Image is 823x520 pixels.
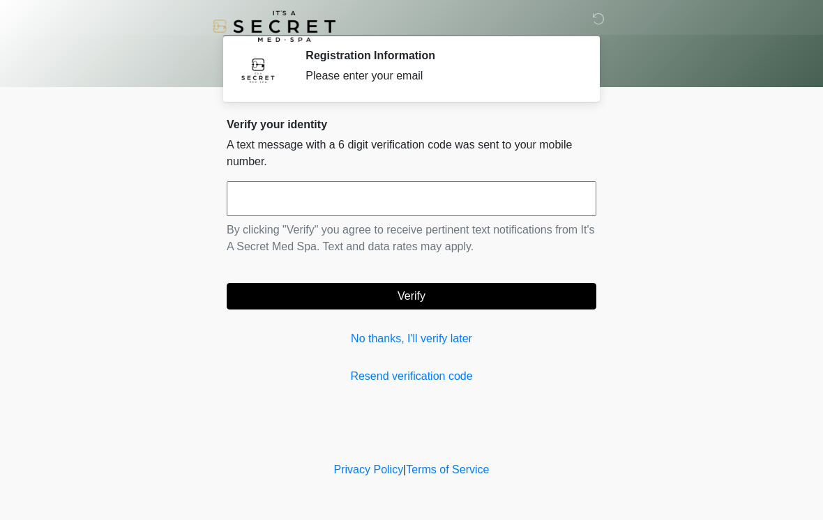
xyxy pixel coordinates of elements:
h2: Verify your identity [227,118,596,131]
div: Please enter your email [305,68,575,84]
a: No thanks, I'll verify later [227,330,596,347]
p: By clicking "Verify" you agree to receive pertinent text notifications from It's A Secret Med Spa... [227,222,596,255]
a: | [403,464,406,475]
a: Resend verification code [227,368,596,385]
p: A text message with a 6 digit verification code was sent to your mobile number. [227,137,596,170]
button: Verify [227,283,596,309]
a: Privacy Policy [334,464,404,475]
a: Terms of Service [406,464,489,475]
img: It's A Secret Med Spa Logo [213,10,335,42]
img: Agent Avatar [237,49,279,91]
h2: Registration Information [305,49,575,62]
